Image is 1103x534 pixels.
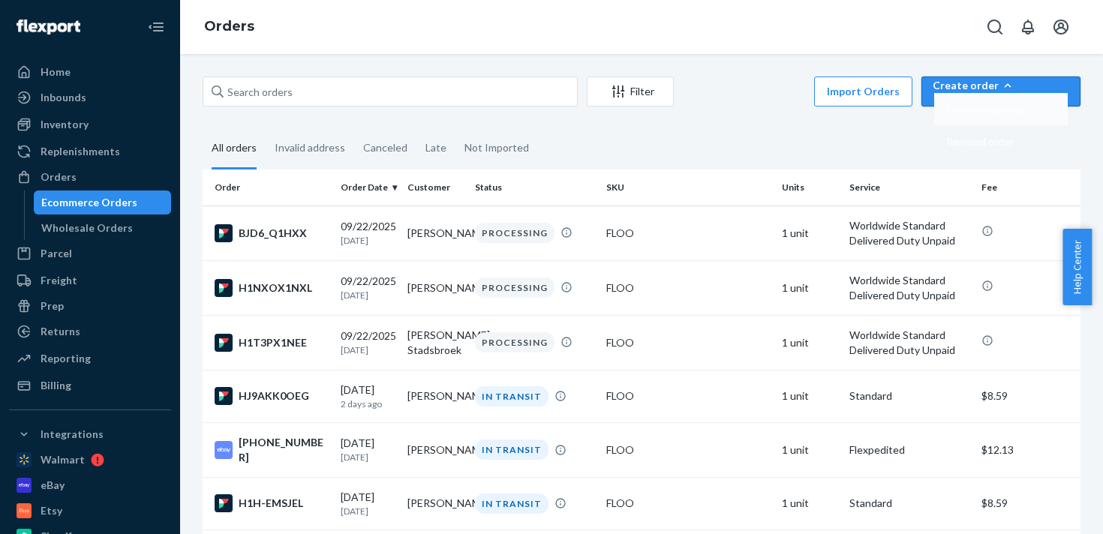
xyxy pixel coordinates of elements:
[141,12,171,42] button: Close Navigation
[975,477,1080,529] td: $8.59
[401,315,469,370] td: [PERSON_NAME] Stadsbroek
[9,499,171,523] a: Etsy
[34,190,172,214] a: Ecommerce Orders
[401,205,469,260] td: [PERSON_NAME]
[9,422,171,446] button: Integrations
[9,346,171,370] a: Reporting
[341,490,396,517] div: [DATE]
[204,18,254,34] a: Orders
[407,181,463,193] div: Customer
[975,370,1080,422] td: $8.59
[9,294,171,318] a: Prep
[41,503,62,518] div: Etsy
[401,422,469,477] td: [PERSON_NAME]
[9,85,171,109] a: Inbounds
[9,112,171,136] a: Inventory
[215,387,329,405] div: HJ9AKK0OEG
[341,328,396,356] div: 09/22/2025
[401,260,469,315] td: [PERSON_NAME]
[215,224,329,242] div: BJD6_Q1HXX
[41,378,71,393] div: Billing
[849,218,969,248] p: Worldwide Standard Delivered Duty Unpaid
[341,451,396,463] p: [DATE]
[464,128,529,167] div: Not Imported
[41,144,120,159] div: Replenishments
[9,60,171,84] a: Home
[215,334,329,352] div: H1T3PX1NEE
[9,241,171,265] a: Parcel
[588,84,673,99] div: Filter
[475,386,548,406] div: IN TRANSIT
[475,277,555,298] div: PROCESSING
[41,195,137,210] div: Ecommerce Orders
[9,448,171,472] a: Walmart
[469,169,601,205] th: Status
[341,505,396,517] p: [DATE]
[363,128,407,167] div: Canceled
[606,442,770,457] div: FLOO
[975,169,1080,205] th: Fee
[1062,229,1092,305] button: Help Center
[975,422,1080,477] td: $12.13
[215,494,329,512] div: H1H-EMSJEL
[475,332,555,352] div: PROCESSING
[9,139,171,163] a: Replenishments
[212,128,257,169] div: All orders
[606,496,770,511] div: FLOO
[41,298,64,313] div: Prep
[41,478,65,493] div: eBay
[776,370,843,422] td: 1 unit
[41,90,86,105] div: Inbounds
[600,169,776,205] th: SKU
[41,273,77,288] div: Freight
[41,64,71,79] div: Home
[606,335,770,350] div: FLOO
[587,76,674,106] button: Filter
[475,493,548,514] div: IN TRANSIT
[980,12,1010,42] button: Open Search Box
[341,382,396,410] div: [DATE]
[849,388,969,403] p: Standard
[41,324,80,339] div: Returns
[203,76,578,106] input: Search orders
[41,427,104,442] div: Integrations
[401,477,469,529] td: [PERSON_NAME]
[1046,12,1076,42] button: Open account menu
[425,128,446,167] div: Late
[215,279,329,297] div: H1NXOX1NXL
[341,397,396,410] p: 2 days ago
[606,388,770,403] div: FLOO
[776,205,843,260] td: 1 unit
[814,76,912,106] button: Import Orders
[934,93,1068,125] button: Ecommerce order
[341,436,396,463] div: [DATE]
[41,117,89,132] div: Inventory
[401,370,469,422] td: [PERSON_NAME]
[475,439,548,460] div: IN TRANSIT
[9,165,171,189] a: Orders
[9,319,171,343] a: Returns
[41,351,91,366] div: Reporting
[341,343,396,356] p: [DATE]
[34,216,172,240] a: Wholesale Orders
[17,19,80,34] img: Flexport logo
[776,422,843,477] td: 1 unit
[921,76,1080,106] button: Create orderEcommerce orderRemoval order
[849,328,969,358] p: Worldwide Standard Delivered Duty Unpaid
[606,226,770,241] div: FLOO
[849,273,969,303] p: Worldwide Standard Delivered Duty Unpaid
[335,169,402,205] th: Order Date
[41,452,85,467] div: Walmart
[934,125,1068,157] button: Removal order
[9,268,171,292] a: Freight
[776,315,843,370] td: 1 unit
[776,260,843,315] td: 1 unit
[9,473,171,497] a: eBay
[41,220,133,235] div: Wholesale Orders
[341,289,396,301] p: [DATE]
[946,104,1029,115] span: Ecommerce order
[843,169,975,205] th: Service
[849,496,969,511] p: Standard
[933,78,1069,93] div: Create order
